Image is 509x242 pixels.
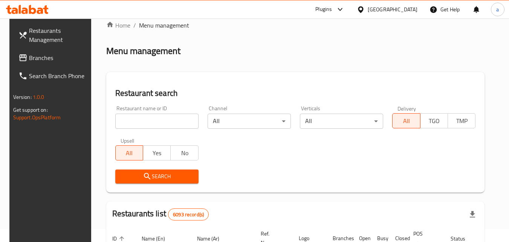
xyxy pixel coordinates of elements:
span: Search Branch Phone [29,71,89,80]
span: TMP [451,116,472,126]
span: Version: [13,92,32,102]
span: Menu management [139,21,189,30]
span: All [119,148,140,159]
button: All [115,145,143,160]
h2: Restaurant search [115,88,476,99]
nav: breadcrumb [106,21,485,30]
span: TGO [423,116,445,126]
div: Total records count [168,208,209,220]
span: a [496,5,499,14]
a: Support.OpsPlatform [13,113,61,122]
div: All [300,114,383,129]
span: Get support on: [13,105,48,115]
span: Yes [146,148,168,159]
button: Search [115,170,199,183]
button: Yes [143,145,171,160]
a: Restaurants Management [12,22,95,49]
label: Delivery [397,106,416,111]
span: Search [121,172,193,181]
div: Plugins [315,5,332,14]
div: Export file [463,205,481,224]
span: Branches [29,53,89,62]
h2: Menu management [106,45,180,57]
label: Upsell [121,138,135,143]
a: Home [106,21,130,30]
li: / [133,21,136,30]
button: No [170,145,198,160]
a: Search Branch Phone [12,67,95,85]
h2: Restaurants list [112,208,209,220]
span: Restaurants Management [29,26,89,44]
div: All [208,114,291,129]
input: Search for restaurant name or ID.. [115,114,199,129]
button: TMP [448,113,475,128]
span: 1.0.0 [33,92,44,102]
div: [GEOGRAPHIC_DATA] [368,5,417,14]
a: Branches [12,49,95,67]
span: No [174,148,195,159]
span: 6093 record(s) [168,211,208,218]
button: TGO [420,113,448,128]
span: All [396,116,417,126]
button: All [392,113,420,128]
